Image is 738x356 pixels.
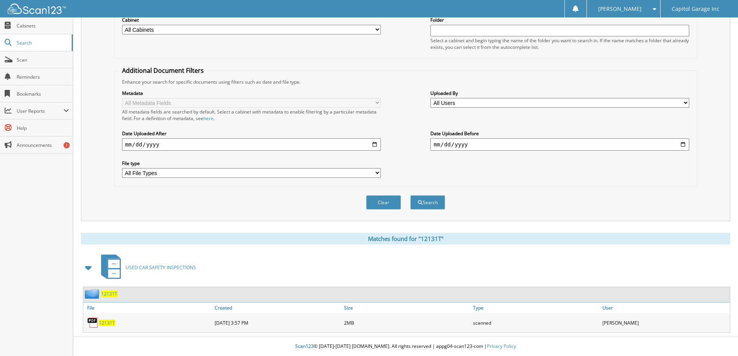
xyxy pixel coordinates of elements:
img: scan123-logo-white.svg [8,3,66,14]
div: Matches found for "12131T" [81,233,730,244]
a: 12131T [99,320,115,326]
a: User [600,303,730,313]
a: USED CAR SAFETY INSPECTIONS [96,252,196,283]
div: © [DATE]-[DATE] [DOMAIN_NAME]. All rights reserved | appg04-scan123-com | [73,337,738,356]
label: Date Uploaded After [122,130,381,137]
legend: Additional Document Filters [118,66,208,75]
a: Created [213,303,342,313]
a: Size [342,303,471,313]
label: Date Uploaded Before [430,130,689,137]
div: Enhance your search for specific documents using filters such as date and file type. [118,79,693,85]
label: Metadata [122,90,381,96]
span: User Reports [17,108,64,114]
div: [DATE] 3:57 PM [213,315,342,330]
div: 2MB [342,315,471,330]
span: Cabinets [17,22,69,29]
a: 12131T [101,291,117,297]
div: All metadata fields are searched by default. Select a cabinet with metadata to enable filtering b... [122,108,381,122]
a: here [203,115,213,122]
span: Help [17,125,69,131]
img: PDF.png [87,317,99,328]
a: Privacy Policy [487,343,516,349]
a: Type [471,303,600,313]
input: start [122,138,381,151]
label: Cabinet [122,17,381,23]
span: Scan [17,57,69,63]
span: Bookmarks [17,91,69,97]
a: File [83,303,213,313]
div: 1 [64,142,70,148]
span: Scan123 [295,343,314,349]
span: Announcements [17,142,69,148]
div: Select a cabinet and begin typing the name of the folder you want to search in. If the name match... [430,37,689,50]
button: Clear [366,195,401,210]
input: end [430,138,689,151]
span: Search [17,40,68,46]
div: scanned [471,315,600,330]
span: USED CAR SAFETY INSPECTIONS [126,264,196,271]
img: folder2.png [85,289,101,299]
label: File type [122,160,381,167]
label: Folder [430,17,689,23]
button: Search [410,195,445,210]
span: Reminders [17,74,69,80]
span: [PERSON_NAME] [598,7,642,11]
div: [PERSON_NAME] [600,315,730,330]
span: Capitol Garage Inc [672,7,719,11]
label: Uploaded By [430,90,689,96]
